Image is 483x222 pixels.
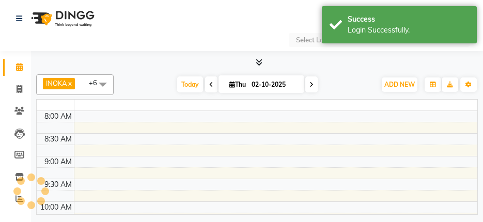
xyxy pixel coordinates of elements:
div: 9:00 AM [42,156,74,167]
div: 9:30 AM [42,179,74,190]
div: Success [348,14,469,25]
input: 2025-10-02 [248,77,300,92]
span: ADD NEW [384,81,415,88]
button: ADD NEW [382,77,417,92]
div: Login Successfully. [348,25,469,36]
div: Select Location [296,35,344,45]
div: 8:30 AM [42,134,74,145]
a: x [67,79,72,87]
span: Today [177,76,203,92]
img: logo [26,4,97,33]
div: 10:00 AM [38,202,74,213]
span: +6 [89,78,105,87]
span: INOKA [46,79,67,87]
div: 8:00 AM [42,111,74,122]
span: Thu [227,81,248,88]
